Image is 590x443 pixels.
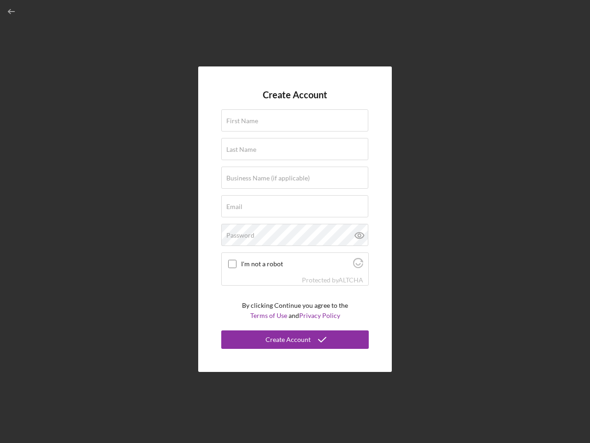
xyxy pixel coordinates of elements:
[265,330,311,349] div: Create Account
[338,276,363,284] a: Visit Altcha.org
[302,276,363,284] div: Protected by
[226,146,256,153] label: Last Name
[226,203,242,210] label: Email
[241,260,350,268] label: I'm not a robot
[226,174,310,182] label: Business Name (if applicable)
[226,232,254,239] label: Password
[221,330,369,349] button: Create Account
[299,311,340,319] a: Privacy Policy
[242,300,348,321] p: By clicking Continue you agree to the and
[250,311,287,319] a: Terms of Use
[353,262,363,269] a: Visit Altcha.org
[263,90,327,100] h4: Create Account
[226,117,258,125] label: First Name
